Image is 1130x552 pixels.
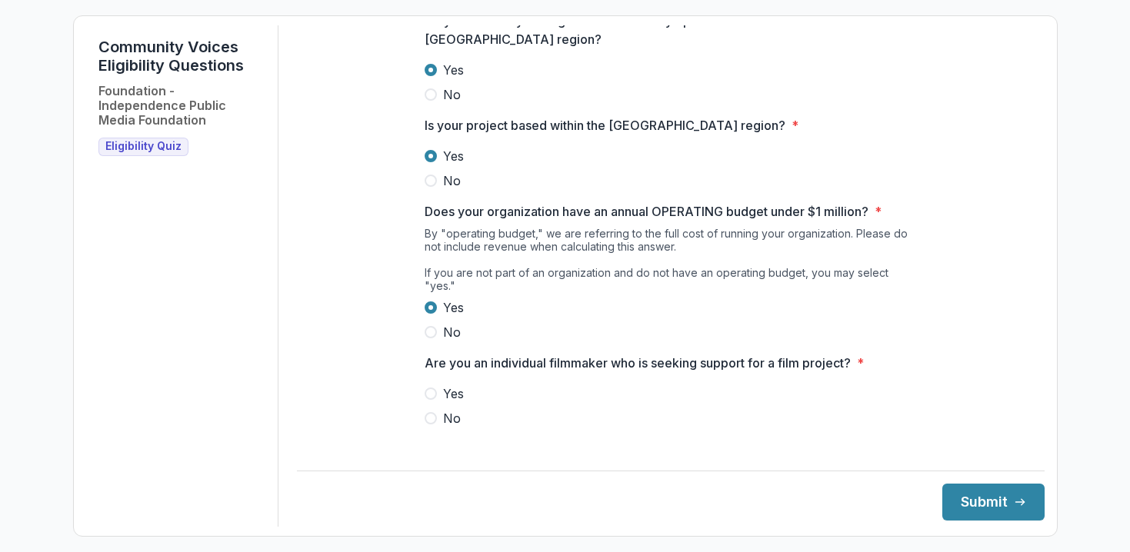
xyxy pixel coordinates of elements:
span: Eligibility Quiz [105,140,182,153]
span: Yes [443,147,464,165]
span: Yes [443,384,464,403]
span: No [443,85,461,104]
span: Yes [443,298,464,317]
p: Does your organization have an annual OPERATING budget under $1 million? [425,202,868,221]
span: No [443,409,461,427]
p: Do you or does your organization currently operate within the [GEOGRAPHIC_DATA] region? [425,12,895,48]
span: No [443,171,461,190]
h1: Community Voices Eligibility Questions [98,38,265,75]
p: Is your project based within the [GEOGRAPHIC_DATA] region? [425,116,785,135]
div: By "operating budget," we are referring to the full cost of running your organization. Please do ... [425,227,917,298]
button: Submit [942,484,1045,520]
h2: Foundation - Independence Public Media Foundation [98,84,265,128]
p: Are you an individual filmmaker who is seeking support for a film project? [425,354,851,372]
span: No [443,323,461,341]
span: Yes [443,61,464,79]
